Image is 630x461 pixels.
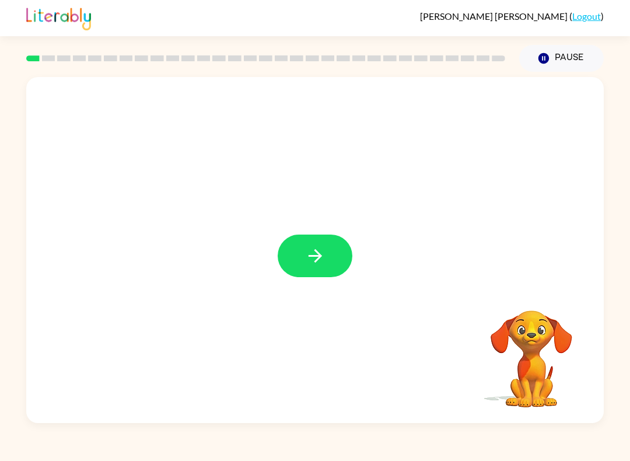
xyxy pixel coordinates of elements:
[420,11,604,22] div: ( )
[473,292,590,409] video: Your browser must support playing .mp4 files to use Literably. Please try using another browser.
[572,11,601,22] a: Logout
[26,5,91,30] img: Literably
[420,11,569,22] span: [PERSON_NAME] [PERSON_NAME]
[519,45,604,72] button: Pause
